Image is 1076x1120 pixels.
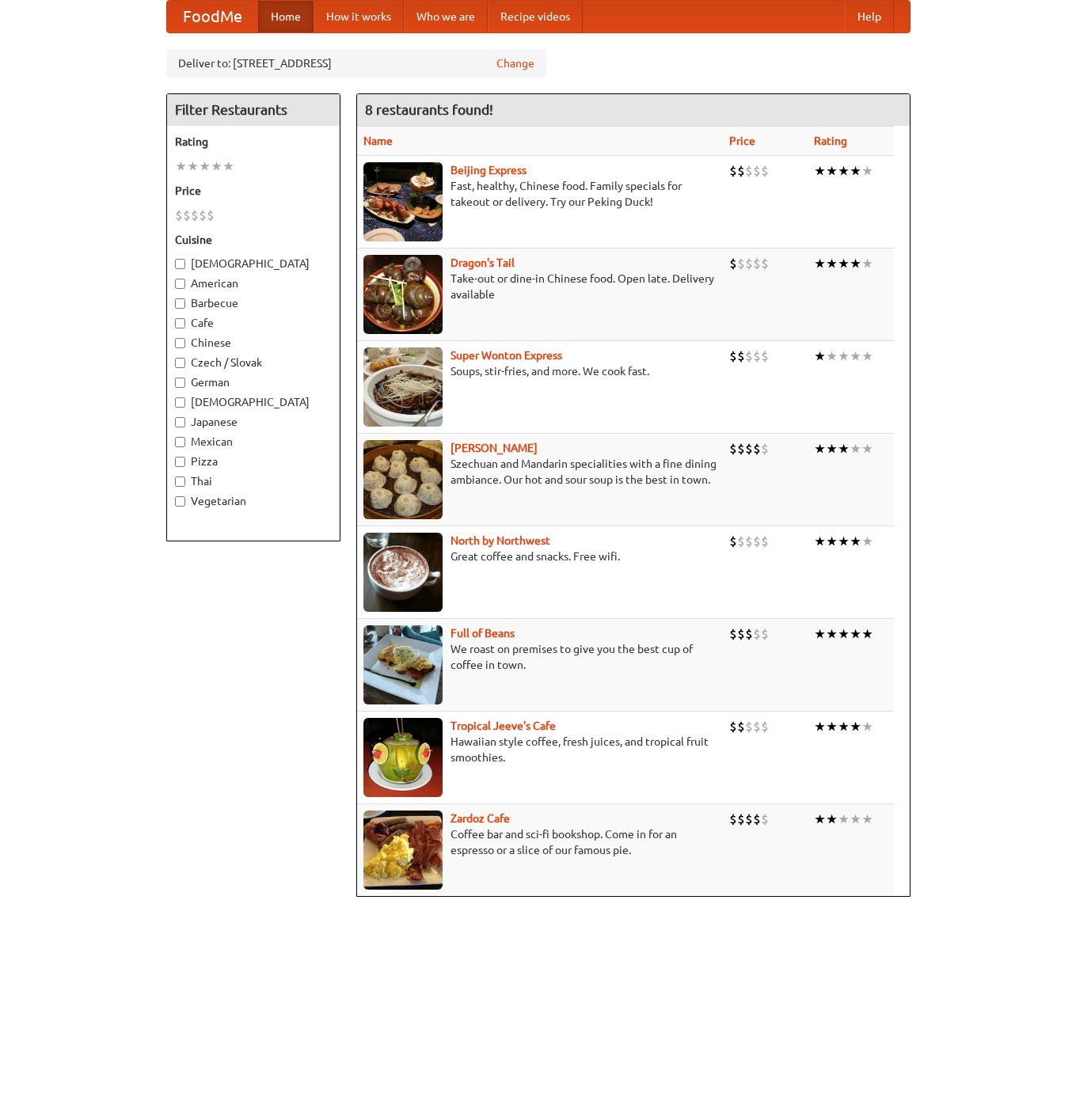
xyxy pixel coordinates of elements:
[753,255,761,272] li: $
[729,440,737,457] li: $
[363,811,443,890] img: zardoz.jpg
[314,1,404,32] a: How it works
[211,158,222,175] li: ★
[175,295,332,311] label: Barbecue
[175,183,332,199] h5: Price
[838,625,850,643] li: ★
[753,162,761,180] li: $
[850,440,861,457] li: ★
[838,440,850,457] li: ★
[861,440,873,457] li: ★
[745,625,753,643] li: $
[175,457,185,467] input: Pizza
[363,347,443,427] img: superwonton.jpg
[175,315,332,331] label: Cafe
[753,533,761,550] li: $
[838,533,850,550] li: ★
[175,414,332,430] label: Japanese
[175,476,185,487] input: Thai
[451,627,515,640] a: Full of Beans
[850,255,861,272] li: ★
[814,533,826,550] li: ★
[737,347,745,365] li: $
[814,811,826,828] li: ★
[729,162,737,180] li: $
[814,625,826,643] li: ★
[207,207,215,224] li: $
[753,718,761,735] li: $
[365,102,493,117] ng-pluralize: 8 restaurants found!
[363,456,717,488] p: Szechuan and Mandarin specialities with a fine dining ambiance. Our hot and sour soup is the best...
[838,347,850,365] li: ★
[175,355,332,370] label: Czech / Slovak
[222,158,234,175] li: ★
[175,434,332,450] label: Mexican
[761,718,769,735] li: $
[814,135,847,147] a: Rating
[451,812,510,825] b: Zardoz Cafe
[753,440,761,457] li: $
[814,255,826,272] li: ★
[737,718,745,735] li: $
[496,55,534,71] a: Change
[814,162,826,180] li: ★
[737,625,745,643] li: $
[737,440,745,457] li: $
[175,454,332,469] label: Pizza
[753,625,761,643] li: $
[363,178,717,210] p: Fast, healthy, Chinese food. Family specials for takeout or delivery. Try our Peking Duck!
[761,347,769,365] li: $
[850,162,861,180] li: ★
[838,162,850,180] li: ★
[363,162,443,241] img: beijing.jpg
[451,534,550,547] a: North by Northwest
[199,207,207,224] li: $
[761,440,769,457] li: $
[451,349,562,362] a: Super Wonton Express
[175,378,185,388] input: German
[175,298,185,309] input: Barbecue
[826,255,838,272] li: ★
[761,625,769,643] li: $
[187,158,199,175] li: ★
[363,135,393,147] a: Name
[363,826,717,858] p: Coffee bar and sci-fi bookshop. Come in for an espresso or a slice of our famous pie.
[175,417,185,427] input: Japanese
[753,347,761,365] li: $
[745,255,753,272] li: $
[737,162,745,180] li: $
[729,625,737,643] li: $
[175,318,185,328] input: Cafe
[729,533,737,550] li: $
[363,549,717,564] p: Great coffee and snacks. Free wifi.
[838,718,850,735] li: ★
[826,347,838,365] li: ★
[729,135,755,147] a: Price
[175,335,332,351] label: Chinese
[175,437,185,447] input: Mexican
[363,363,717,379] p: Soups, stir-fries, and more. We cook fast.
[363,440,443,519] img: shandong.jpg
[175,496,185,507] input: Vegetarian
[861,533,873,550] li: ★
[451,164,527,177] a: Beijing Express
[175,134,332,150] h5: Rating
[838,255,850,272] li: ★
[761,162,769,180] li: $
[861,255,873,272] li: ★
[745,347,753,365] li: $
[753,811,761,828] li: $
[451,256,515,269] a: Dragon's Tail
[737,811,745,828] li: $
[175,473,332,489] label: Thai
[175,374,332,390] label: German
[451,719,556,732] a: Tropical Jeeve's Cafe
[183,207,191,224] li: $
[363,641,717,673] p: We roast on premises to give you the best cup of coffee in town.
[363,625,443,704] img: beans.jpg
